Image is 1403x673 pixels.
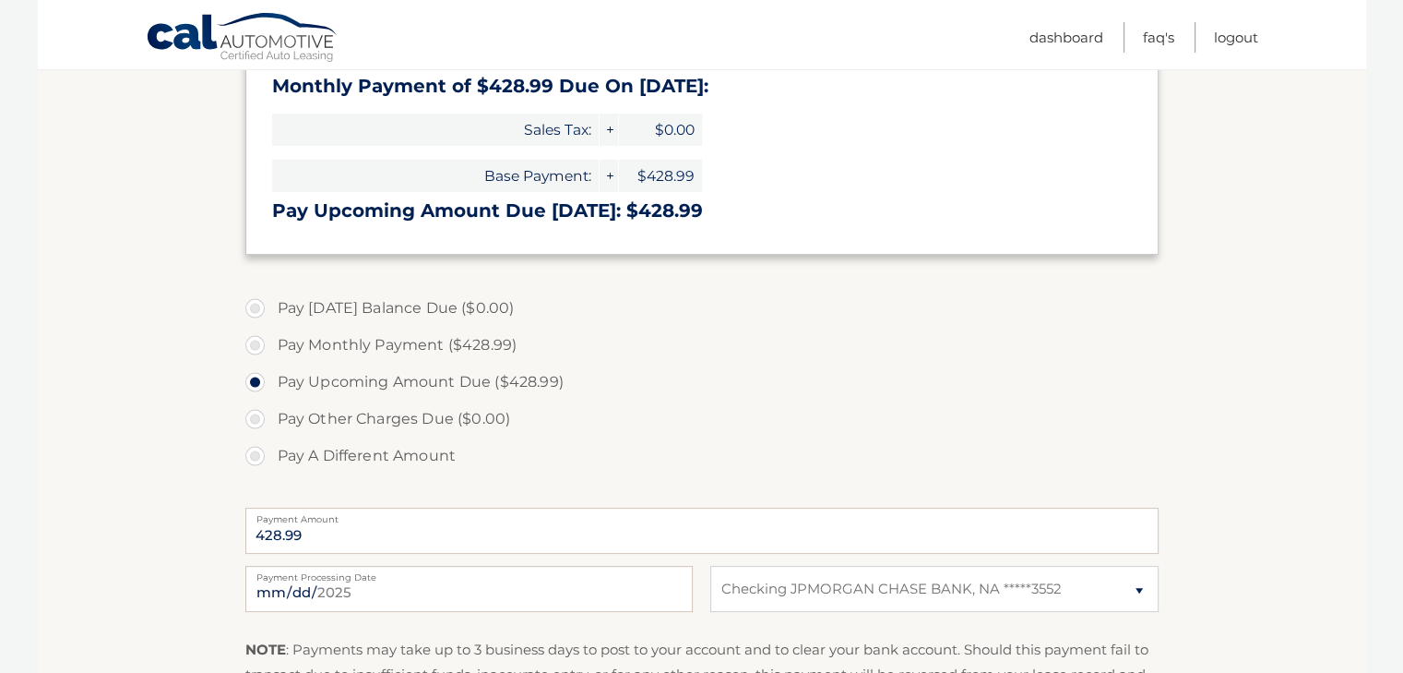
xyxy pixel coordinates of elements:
strong: NOTE [245,641,286,658]
span: + [600,114,618,146]
label: Payment Amount [245,508,1159,523]
a: Cal Automotive [146,12,339,66]
h3: Pay Upcoming Amount Due [DATE]: $428.99 [272,199,1132,222]
span: Base Payment: [272,160,599,192]
label: Payment Processing Date [245,566,693,581]
label: Pay Upcoming Amount Due ($428.99) [245,364,1159,401]
span: + [600,160,618,192]
input: Payment Amount [245,508,1159,554]
span: $428.99 [619,160,702,192]
a: Dashboard [1029,22,1103,53]
span: Sales Tax: [272,114,599,146]
h3: Monthly Payment of $428.99 Due On [DATE]: [272,75,1132,98]
label: Pay A Different Amount [245,438,1159,475]
label: Pay Monthly Payment ($428.99) [245,327,1159,364]
label: Pay Other Charges Due ($0.00) [245,401,1159,438]
a: Logout [1214,22,1258,53]
span: $0.00 [619,114,702,146]
a: FAQ's [1143,22,1174,53]
label: Pay [DATE] Balance Due ($0.00) [245,290,1159,327]
input: Payment Date [245,566,693,612]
